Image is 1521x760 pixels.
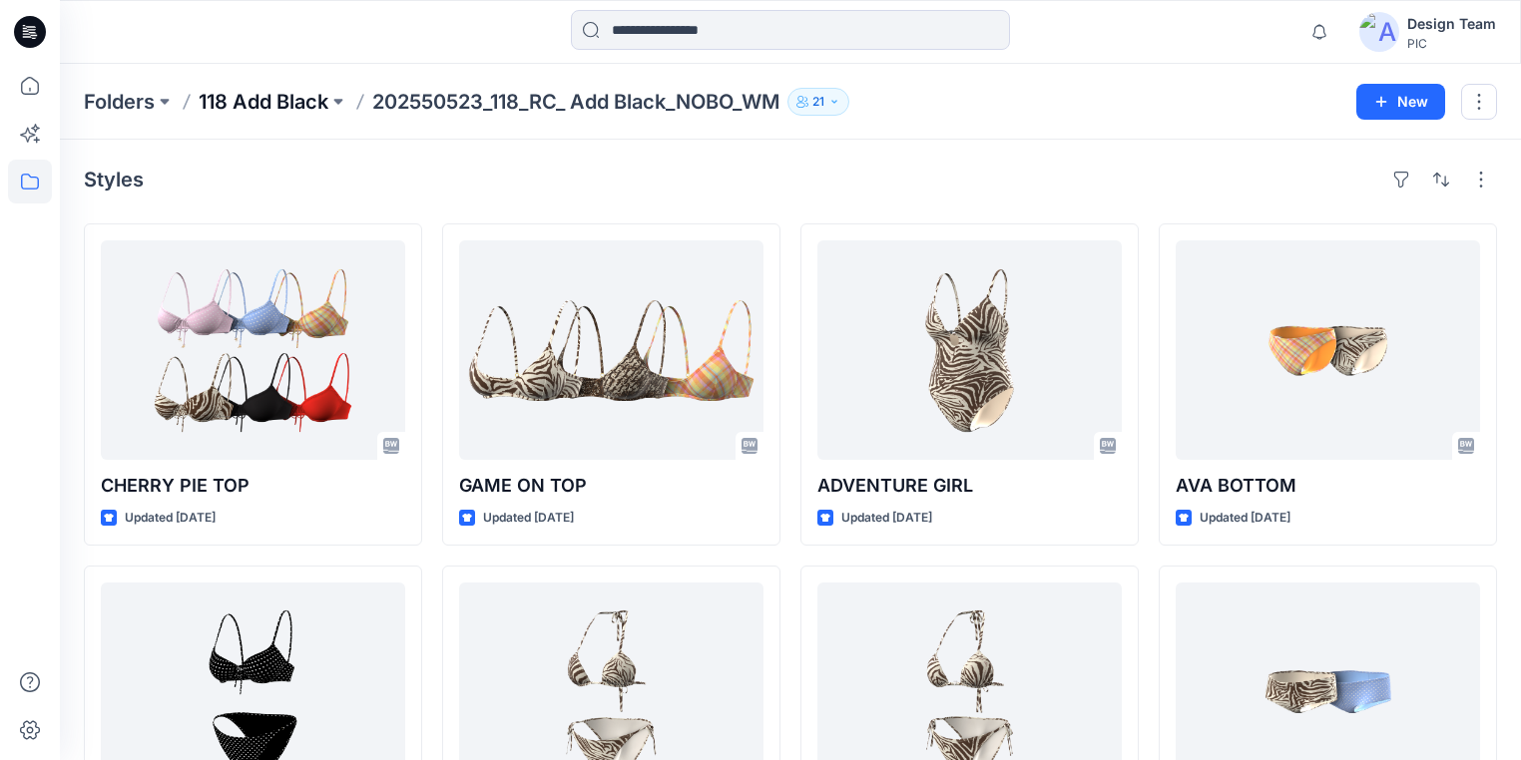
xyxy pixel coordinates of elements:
[1356,84,1445,120] button: New
[459,472,763,500] p: GAME ON TOP
[101,472,405,500] p: CHERRY PIE TOP
[1407,12,1496,36] div: Design Team
[84,88,155,116] a: Folders
[125,508,216,529] p: Updated [DATE]
[199,88,328,116] a: 118 Add Black
[372,88,779,116] p: 202550523_118_RC_ Add Black_NOBO_WM
[1176,472,1480,500] p: AVA BOTTOM
[817,240,1122,460] a: ADVENTURE GIRL
[812,91,824,113] p: 21
[817,472,1122,500] p: ADVENTURE GIRL
[459,240,763,460] a: GAME ON TOP
[1176,240,1480,460] a: AVA BOTTOM
[101,240,405,460] a: CHERRY PIE TOP
[841,508,932,529] p: Updated [DATE]
[1407,36,1496,51] div: PIC
[483,508,574,529] p: Updated [DATE]
[1359,12,1399,52] img: avatar
[1200,508,1290,529] p: Updated [DATE]
[84,168,144,191] h4: Styles
[787,88,849,116] button: 21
